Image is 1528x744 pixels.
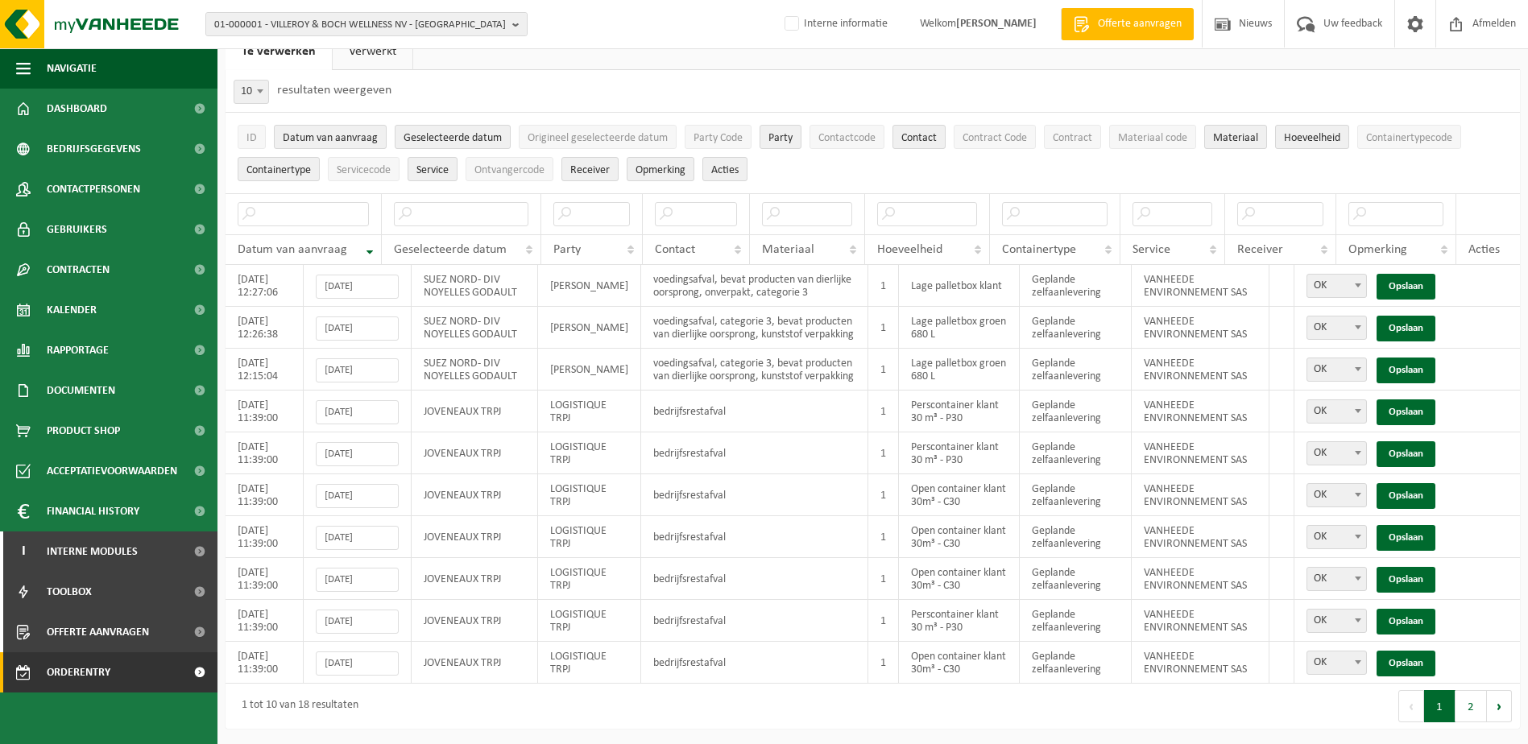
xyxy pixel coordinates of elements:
button: ServiceService: Activate to sort [408,157,458,181]
span: OK [1307,442,1366,465]
a: Opslaan [1377,525,1435,551]
span: I [16,531,31,572]
span: OK [1306,651,1367,675]
td: VANHEEDE ENVIRONNEMENT SAS [1132,642,1269,684]
span: OK [1306,274,1367,298]
td: 1 [868,558,899,600]
strong: [PERSON_NAME] [956,18,1037,30]
td: LOGISTIQUE TRPJ [538,391,641,432]
td: Geplande zelfaanlevering [1020,642,1132,684]
span: Party [768,132,793,144]
td: 1 [868,642,899,684]
span: Contactpersonen [47,169,140,209]
a: Opslaan [1377,316,1435,341]
td: JOVENEAUX TRPJ [412,432,537,474]
span: Contact [655,243,695,256]
button: Acties [702,157,747,181]
button: ContainertypecodeContainertypecode: Activate to sort [1357,125,1461,149]
span: Offerte aanvragen [47,612,149,652]
span: Dashboard [47,89,107,129]
td: VANHEEDE ENVIRONNEMENT SAS [1132,516,1269,558]
span: Materiaal code [1118,132,1187,144]
span: 01-000001 - VILLEROY & BOCH WELLNESS NV - [GEOGRAPHIC_DATA] [214,13,506,37]
span: Service [1133,243,1170,256]
a: Opslaan [1377,274,1435,300]
button: OpmerkingOpmerking: Activate to sort [627,157,694,181]
span: OK [1306,316,1367,340]
span: OK [1307,400,1366,423]
td: JOVENEAUX TRPJ [412,558,537,600]
button: PartyParty: Activate to sort [760,125,801,149]
td: bedrijfsrestafval [641,642,868,684]
span: OK [1306,399,1367,424]
span: OK [1306,567,1367,591]
td: 1 [868,432,899,474]
td: Geplande zelfaanlevering [1020,474,1132,516]
span: Geselecteerde datum [394,243,507,256]
span: Datum van aanvraag [238,243,347,256]
td: JOVENEAUX TRPJ [412,391,537,432]
button: Next [1487,690,1512,722]
span: Contracten [47,250,110,290]
span: Receiver [570,164,610,176]
button: Materiaal codeMateriaal code: Activate to sort [1109,125,1196,149]
td: VANHEEDE ENVIRONNEMENT SAS [1132,432,1269,474]
span: Navigatie [47,48,97,89]
td: [DATE] 12:15:04 [226,349,304,391]
td: bedrijfsrestafval [641,516,868,558]
button: IDID: Activate to sort [238,125,266,149]
button: 2 [1456,690,1487,722]
td: Perscontainer klant 30 m³ - P30 [899,391,1020,432]
button: ServicecodeServicecode: Activate to sort [328,157,400,181]
span: Rapportage [47,330,109,370]
span: Hoeveelheid [1284,132,1340,144]
button: OntvangercodeOntvangercode: Activate to sort [466,157,553,181]
button: Previous [1398,690,1424,722]
td: voedingsafval, categorie 3, bevat producten van dierlijke oorsprong, kunststof verpakking [641,349,868,391]
span: Toolbox [47,572,92,612]
span: OK [1306,441,1367,465]
span: Materiaal [1213,132,1258,144]
td: 1 [868,600,899,642]
td: Perscontainer klant 30 m³ - P30 [899,432,1020,474]
span: Service [416,164,449,176]
span: OK [1307,316,1366,339]
span: Ontvangercode [474,164,545,176]
td: Geplande zelfaanlevering [1020,516,1132,558]
button: Geselecteerde datumGeselecteerde datum: Activate to sort [395,125,511,149]
td: [DATE] 11:39:00 [226,432,304,474]
button: ContactContact: Activate to sort [892,125,946,149]
span: OK [1306,483,1367,507]
span: Acceptatievoorwaarden [47,451,177,491]
span: OK [1306,609,1367,633]
td: Geplande zelfaanlevering [1020,558,1132,600]
td: bedrijfsrestafval [641,474,868,516]
td: LOGISTIQUE TRPJ [538,600,641,642]
td: VANHEEDE ENVIRONNEMENT SAS [1132,600,1269,642]
span: Acties [711,164,739,176]
label: resultaten weergeven [277,84,391,97]
td: JOVENEAUX TRPJ [412,516,537,558]
td: [DATE] 12:26:38 [226,307,304,349]
span: Offerte aanvragen [1094,16,1186,32]
td: SUEZ NORD- DIV NOYELLES GODAULT [412,265,537,307]
a: Opslaan [1377,358,1435,383]
a: Opslaan [1377,609,1435,634]
a: Offerte aanvragen [1061,8,1194,40]
td: Geplande zelfaanlevering [1020,307,1132,349]
td: voedingsafval, bevat producten van dierlijke oorsprong, onverpakt, categorie 3 [641,265,868,307]
a: Opslaan [1377,441,1435,467]
a: Te verwerken [226,33,332,70]
td: JOVENEAUX TRPJ [412,600,537,642]
td: Lage palletbox klant [899,265,1020,307]
button: Datum van aanvraagDatum van aanvraag: Activate to remove sorting [274,125,387,149]
td: Geplande zelfaanlevering [1020,432,1132,474]
span: Servicecode [337,164,391,176]
td: 1 [868,516,899,558]
a: Opslaan [1377,651,1435,676]
button: ContainertypeContainertype: Activate to sort [238,157,320,181]
button: Contract CodeContract Code: Activate to sort [954,125,1036,149]
span: Bedrijfsgegevens [47,129,141,169]
span: Contract Code [963,132,1027,144]
span: Datum van aanvraag [283,132,378,144]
